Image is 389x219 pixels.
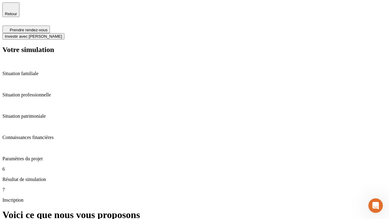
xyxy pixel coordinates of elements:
[2,156,387,162] p: Paramètres du projet
[2,166,387,172] p: 6
[2,135,387,140] p: Connaissances financières
[2,71,387,76] p: Situation familiale
[2,46,387,54] h2: Votre simulation
[5,34,62,39] span: Investir avec [PERSON_NAME]
[2,2,19,17] button: Retour
[2,197,387,203] p: Inscription
[368,198,383,213] iframe: Intercom live chat
[2,92,387,98] p: Situation professionnelle
[2,26,50,33] button: Prendre rendez-vous
[2,187,387,193] p: 7
[2,113,387,119] p: Situation patrimoniale
[2,33,64,40] button: Investir avec [PERSON_NAME]
[2,177,387,182] p: Résultat de simulation
[5,12,17,16] span: Retour
[10,28,47,32] span: Prendre rendez-vous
